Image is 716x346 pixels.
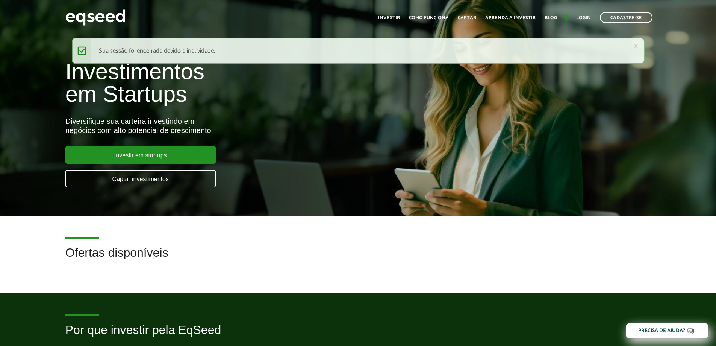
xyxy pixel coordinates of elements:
a: Investir [378,15,400,20]
h2: Ofertas disponíveis [65,246,651,271]
a: Login [576,15,591,20]
a: × [634,42,638,50]
a: Investir em startups [65,146,216,164]
img: EqSeed [65,8,126,27]
div: Sua sessão foi encerrada devido a inatividade. [72,38,645,64]
a: Captar [458,15,476,20]
a: Como funciona [409,15,449,20]
a: Captar investimentos [65,170,216,187]
a: Cadastre-se [600,12,652,23]
h1: Investimentos em Startups [65,60,412,105]
a: Aprenda a investir [485,15,536,20]
a: Blog [545,15,557,20]
div: Diversifique sua carteira investindo em negócios com alto potencial de crescimento [65,117,412,135]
